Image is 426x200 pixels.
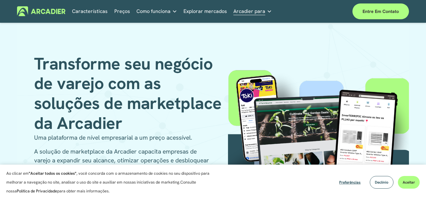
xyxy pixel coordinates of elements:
[339,180,361,185] font: Preferências
[17,6,65,16] img: Arcadier
[29,171,76,176] font: "Aceitar todos os cookies"
[394,170,426,200] div: Widget de chat
[233,8,265,15] font: Arcadier para
[34,148,211,182] font: A solução de marketplace da Arcadier capacita empresas de varejo a expandir seu alcance, otimizar...
[57,188,110,194] font: para obter mais informações.
[72,8,108,15] font: Características
[136,8,171,15] font: Como funciona
[6,171,29,176] font: Ao clicar em
[183,8,227,15] font: Explorar mercados
[34,53,226,134] font: Transforme seu negócio de varejo com as soluções de marketplace da Arcadier
[17,188,57,194] a: Política de Privacidade
[72,6,108,16] a: Características
[136,6,177,16] a: lista suspensa de pastas
[352,3,409,19] a: Entre em contato
[34,134,192,142] font: Uma plataforma de nível empresarial a um preço acessível.
[233,6,272,16] a: lista suspensa de pastas
[114,6,130,16] a: Preços
[363,9,399,14] font: Entre em contato
[375,180,388,185] font: Declínio
[114,8,130,15] font: Preços
[6,171,209,185] font: , você concorda com o armazenamento de cookies no seu dispositivo para melhorar a navegação no si...
[334,176,365,189] button: Preferências
[183,6,227,16] a: Explorar mercados
[370,176,393,189] button: Declínio
[394,170,426,200] iframe: Chat Widget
